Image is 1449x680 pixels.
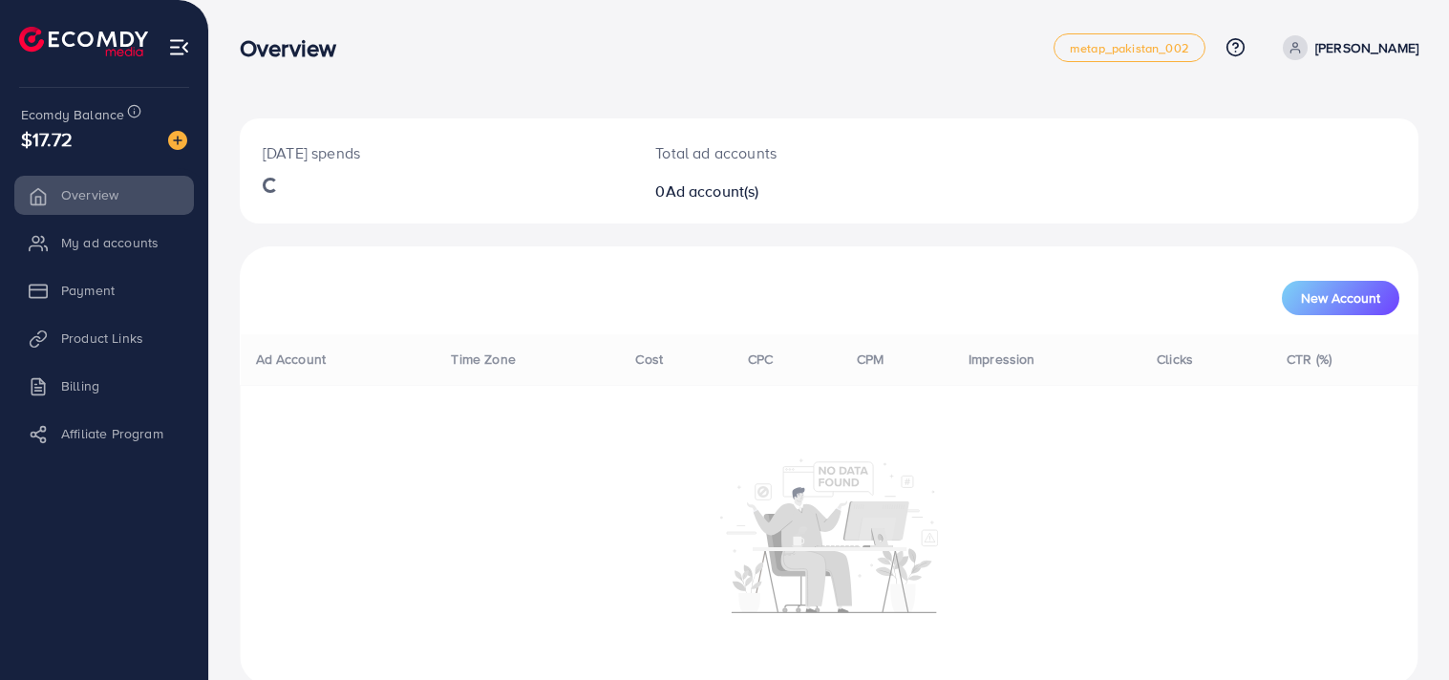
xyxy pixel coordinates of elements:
span: $17.72 [21,125,73,153]
h3: Overview [240,34,352,62]
p: Total ad accounts [655,141,905,164]
button: New Account [1282,281,1399,315]
h2: 0 [655,182,905,201]
a: metap_pakistan_002 [1054,33,1205,62]
img: logo [19,27,148,56]
span: Ecomdy Balance [21,105,124,124]
img: menu [168,36,190,58]
a: [PERSON_NAME] [1275,35,1418,60]
p: [PERSON_NAME] [1315,36,1418,59]
span: Ad account(s) [666,181,759,202]
img: image [168,131,187,150]
p: [DATE] spends [263,141,609,164]
span: metap_pakistan_002 [1070,42,1189,54]
span: New Account [1301,291,1380,305]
